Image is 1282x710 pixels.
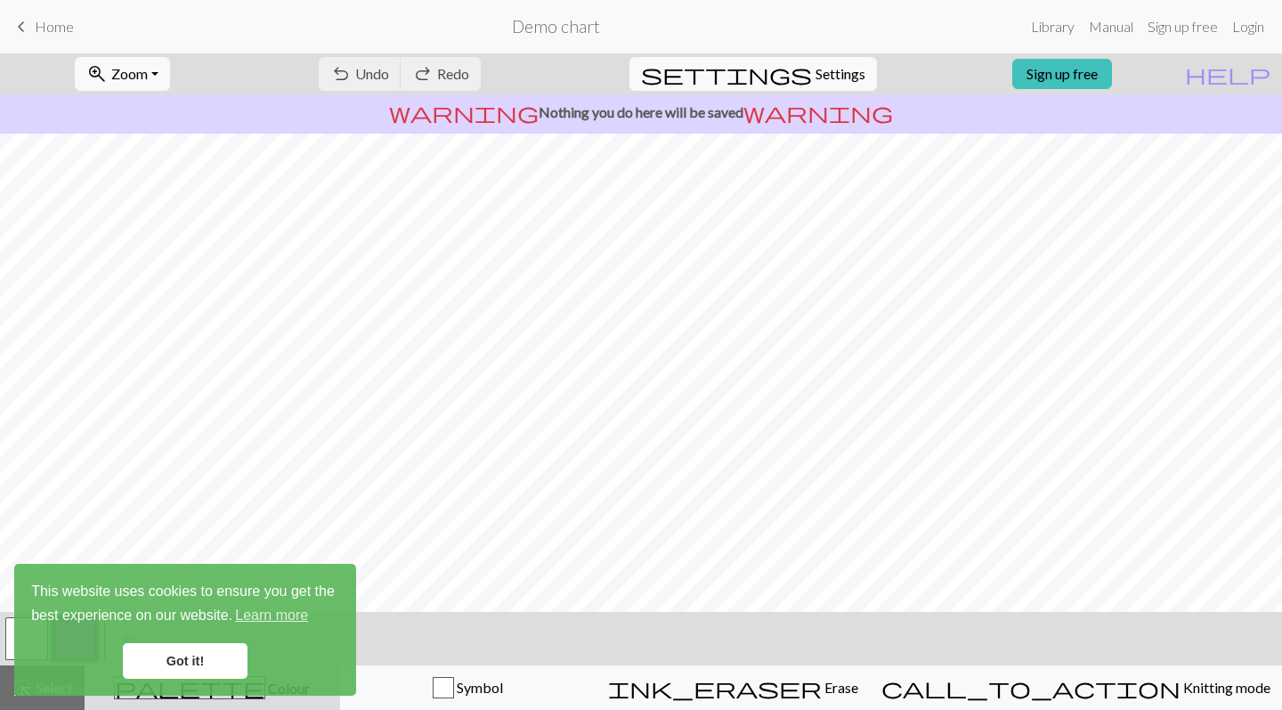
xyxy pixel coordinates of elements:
[35,18,74,35] span: Home
[608,675,822,700] span: ink_eraser
[31,581,339,629] span: This website uses cookies to ensure you get the best experience on our website.
[743,100,893,125] span: warning
[881,675,1181,700] span: call_to_action
[641,63,812,85] i: Settings
[512,16,600,37] h2: Demo chart
[1082,9,1140,45] a: Manual
[1012,59,1112,89] a: Sign up free
[822,679,858,696] span: Erase
[596,665,870,710] button: Erase
[11,12,74,42] a: Home
[123,643,247,679] a: dismiss cookie message
[12,675,33,700] span: highlight_alt
[1181,679,1270,696] span: Knitting mode
[1140,9,1225,45] a: Sign up free
[1225,9,1271,45] a: Login
[340,665,596,710] button: Symbol
[14,564,356,696] div: cookieconsent
[75,57,170,91] button: Zoom
[389,100,539,125] span: warning
[870,665,1282,710] button: Knitting mode
[1185,61,1270,86] span: help
[7,102,1275,123] p: Nothing you do here will be saved
[1024,9,1082,45] a: Library
[641,61,812,86] span: settings
[11,14,32,39] span: keyboard_arrow_left
[86,61,108,86] span: zoom_in
[815,63,865,85] span: Settings
[111,65,148,82] span: Zoom
[454,679,503,696] span: Symbol
[232,602,311,629] a: learn more about cookies
[629,57,877,91] button: SettingsSettings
